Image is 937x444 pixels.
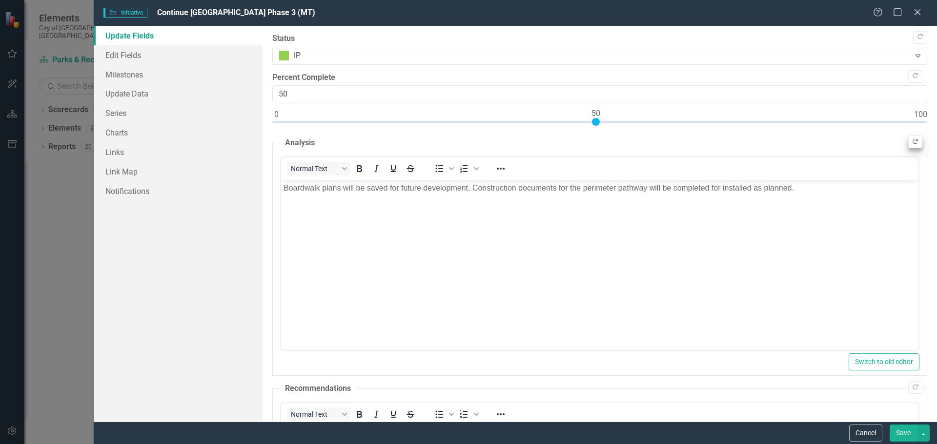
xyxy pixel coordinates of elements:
[402,162,419,175] button: Strikethrough
[890,425,917,442] button: Save
[385,407,402,421] button: Underline
[94,142,263,162] a: Links
[94,162,263,181] a: Link Map
[431,407,455,421] div: Bullet list
[94,181,263,201] a: Notifications
[157,8,315,17] span: Continue [GEOGRAPHIC_DATA] Phase 3 (MT)
[94,26,263,45] a: Update Fields
[402,407,419,421] button: Strikethrough
[849,353,919,370] button: Switch to old editor
[492,162,509,175] button: Reveal or hide additional toolbar items
[456,407,480,421] div: Numbered list
[492,407,509,421] button: Reveal or hide additional toolbar items
[291,410,339,418] span: Normal Text
[94,103,263,123] a: Series
[287,407,350,421] button: Block Normal Text
[94,45,263,65] a: Edit Fields
[368,162,385,175] button: Italic
[351,162,367,175] button: Bold
[351,407,367,421] button: Bold
[280,137,320,149] legend: Analysis
[368,407,385,421] button: Italic
[103,8,147,18] span: Initiative
[280,383,356,394] legend: Recommendations
[431,162,455,175] div: Bullet list
[385,162,402,175] button: Underline
[94,123,263,142] a: Charts
[272,33,927,44] label: Status
[94,84,263,103] a: Update Data
[291,165,339,173] span: Normal Text
[94,65,263,84] a: Milestones
[287,162,350,175] button: Block Normal Text
[281,180,918,350] iframe: Rich Text Area
[272,72,927,83] label: Percent Complete
[456,162,480,175] div: Numbered list
[849,425,882,442] button: Cancel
